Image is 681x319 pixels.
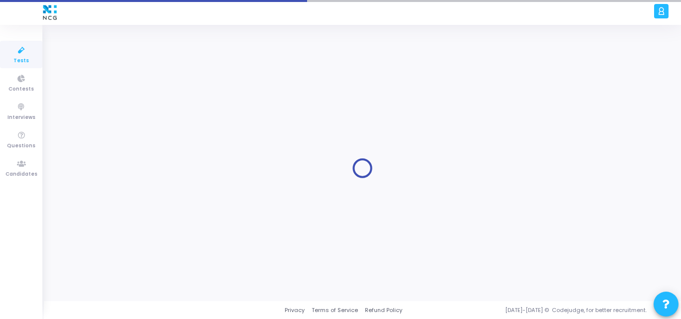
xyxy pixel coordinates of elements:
[7,113,35,122] span: Interviews
[402,306,669,315] div: [DATE]-[DATE] © Codejudge, for better recruitment.
[312,306,358,315] a: Terms of Service
[40,2,59,22] img: logo
[7,142,35,150] span: Questions
[5,170,37,179] span: Candidates
[8,85,34,94] span: Contests
[365,306,402,315] a: Refund Policy
[13,57,29,65] span: Tests
[285,306,305,315] a: Privacy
